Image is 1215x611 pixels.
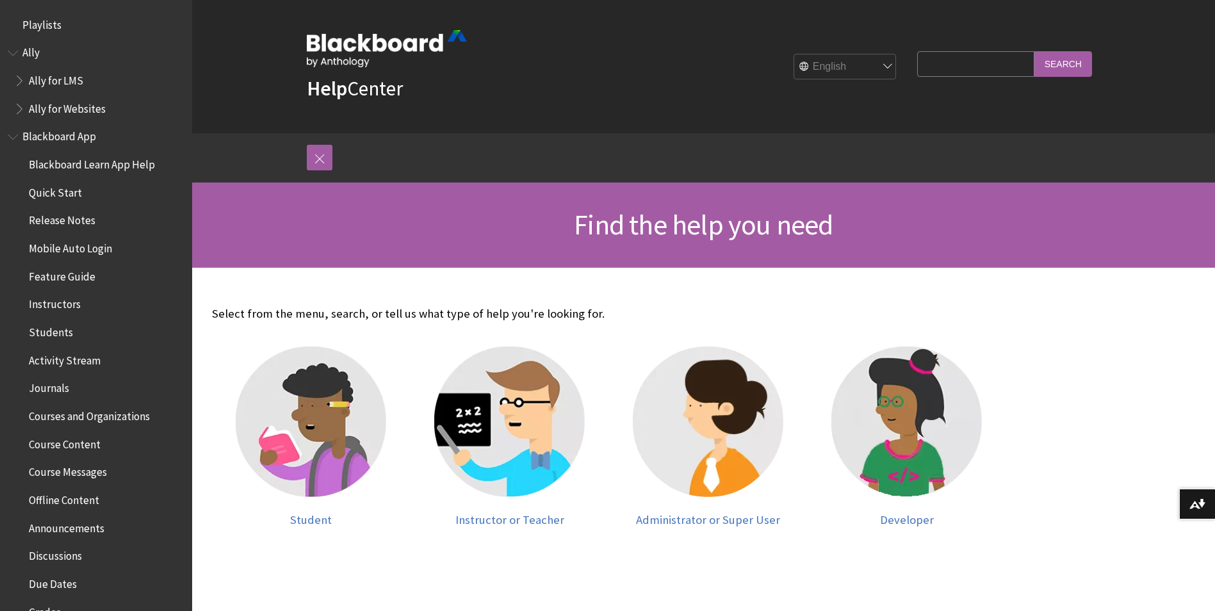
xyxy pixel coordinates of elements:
[29,210,95,227] span: Release Notes
[29,322,73,339] span: Students
[29,573,77,591] span: Due Dates
[794,54,897,80] select: Site Language Selector
[29,378,69,395] span: Journals
[307,76,403,101] a: HelpCenter
[290,512,332,527] span: Student
[29,266,95,283] span: Feature Guide
[820,346,993,526] a: Developer
[574,207,833,242] span: Find the help you need
[29,294,81,311] span: Instructors
[212,305,1006,322] p: Select from the menu, search, or tell us what type of help you're looking for.
[29,238,112,255] span: Mobile Auto Login
[307,76,347,101] strong: Help
[1034,51,1092,76] input: Search
[307,30,467,67] img: Blackboard by Anthology
[22,14,61,31] span: Playlists
[236,346,386,497] img: Student
[29,545,82,562] span: Discussions
[29,489,99,507] span: Offline Content
[8,14,184,36] nav: Book outline for Playlists
[29,462,107,479] span: Course Messages
[29,434,101,451] span: Course Content
[225,346,398,526] a: Student Student
[880,512,934,527] span: Developer
[29,70,83,87] span: Ally for LMS
[22,126,96,143] span: Blackboard App
[636,512,780,527] span: Administrator or Super User
[29,517,104,535] span: Announcements
[434,346,585,497] img: Instructor
[22,42,40,60] span: Ally
[29,98,106,115] span: Ally for Websites
[29,405,150,423] span: Courses and Organizations
[455,512,564,527] span: Instructor or Teacher
[29,350,101,367] span: Activity Stream
[633,346,783,497] img: Administrator
[29,154,155,171] span: Blackboard Learn App Help
[29,182,82,199] span: Quick Start
[423,346,596,526] a: Instructor Instructor or Teacher
[8,42,184,120] nav: Book outline for Anthology Ally Help
[622,346,795,526] a: Administrator Administrator or Super User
